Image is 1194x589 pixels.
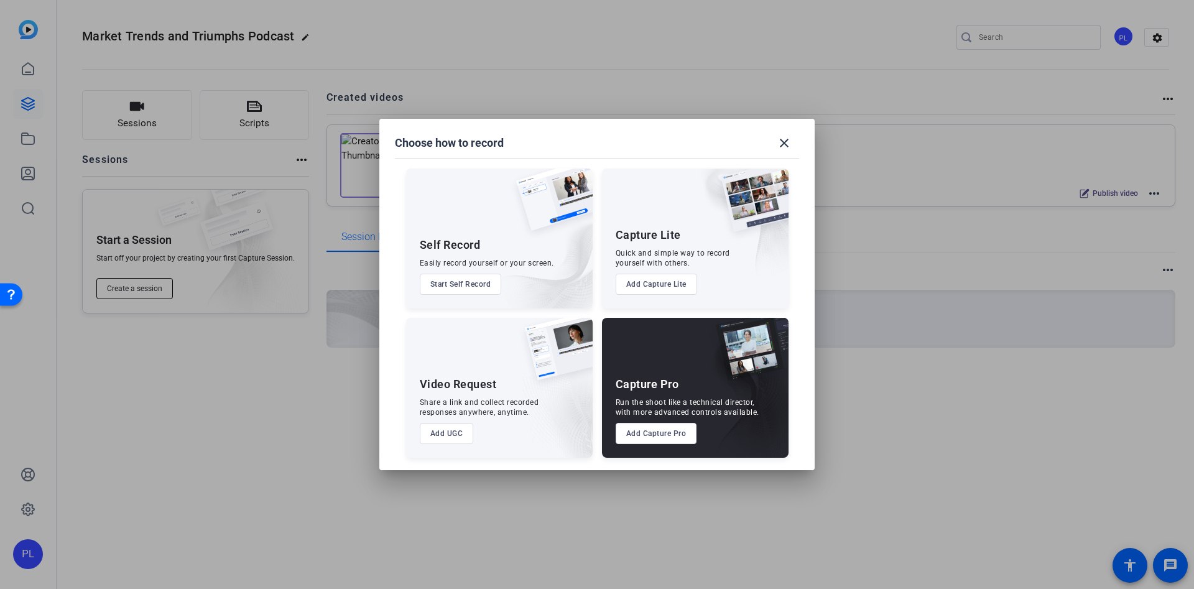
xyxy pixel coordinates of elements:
[706,318,789,394] img: capture-pro.png
[616,228,681,243] div: Capture Lite
[616,248,730,268] div: Quick and simple way to record yourself with others.
[420,397,539,417] div: Share a link and collect recorded responses anywhere, anytime.
[777,136,792,151] mat-icon: close
[616,423,697,444] button: Add Capture Pro
[484,195,593,308] img: embarkstudio-self-record.png
[521,356,593,458] img: embarkstudio-ugc-content.png
[420,274,502,295] button: Start Self Record
[420,377,497,392] div: Video Request
[616,397,759,417] div: Run the shoot like a technical director, with more advanced controls available.
[420,238,481,253] div: Self Record
[616,274,697,295] button: Add Capture Lite
[696,333,789,458] img: embarkstudio-capture-pro.png
[516,318,593,393] img: ugc-content.png
[395,136,504,151] h1: Choose how to record
[420,423,474,444] button: Add UGC
[677,169,789,293] img: embarkstudio-capture-lite.png
[711,169,789,244] img: capture-lite.png
[420,258,554,268] div: Easily record yourself or your screen.
[507,169,593,243] img: self-record.png
[616,377,679,392] div: Capture Pro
